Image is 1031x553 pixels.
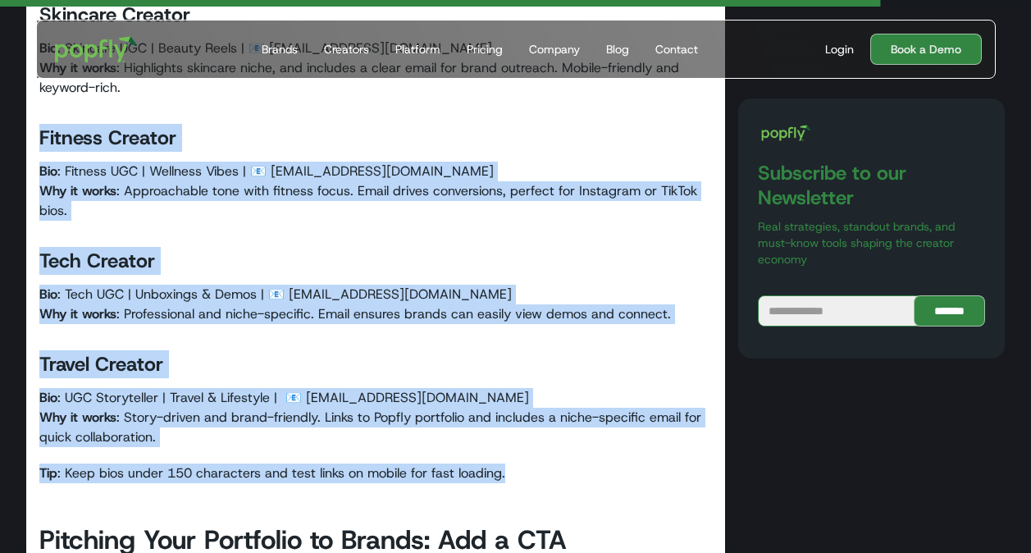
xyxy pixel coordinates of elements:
[255,21,304,78] a: Brands
[317,21,376,78] a: Creators
[39,389,57,406] strong: Bio
[43,25,149,74] a: home
[460,21,509,78] a: Pricing
[39,464,712,483] p: : Keep bios under 150 characters and test links on mobile for fast loading.
[39,464,57,482] strong: Tip
[467,41,503,57] div: Pricing
[39,285,712,324] p: : Tech UGC | Unboxings & Demos | 📧 [EMAIL_ADDRESS][DOMAIN_NAME] : Professional and niche-specific...
[39,182,116,199] strong: Why it works
[389,21,447,78] a: Platform
[324,41,369,57] div: Creators
[39,248,155,274] strong: Tech Creator
[758,295,985,327] form: Blog Subscribe
[39,125,176,151] strong: Fitness Creator
[39,305,116,322] strong: Why it works
[39,409,116,426] strong: Why it works
[39,286,57,303] strong: Bio
[606,41,629,57] div: Blog
[522,21,586,78] a: Company
[758,218,985,267] p: Real strategies, standout brands, and must-know tools shaping the creator economy
[870,34,982,65] a: Book a Demo
[395,41,440,57] div: Platform
[39,162,712,221] p: : Fitness UGC | Wellness Vibes | 📧 [EMAIL_ADDRESS][DOMAIN_NAME] : Approachable tone with fitness ...
[39,388,712,447] p: : UGC Storyteller | Travel & Lifestyle | 📧 [EMAIL_ADDRESS][DOMAIN_NAME] : Story-driven and brand-...
[39,351,163,377] strong: Travel Creator
[819,41,860,57] a: Login
[655,41,698,57] div: Contact
[758,161,985,210] h3: Subscribe to our Newsletter
[262,41,298,57] div: Brands
[529,41,580,57] div: Company
[825,41,854,57] div: Login
[649,21,705,78] a: Contact
[39,162,57,180] strong: Bio
[600,21,636,78] a: Blog
[39,2,190,28] strong: Skincare Creator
